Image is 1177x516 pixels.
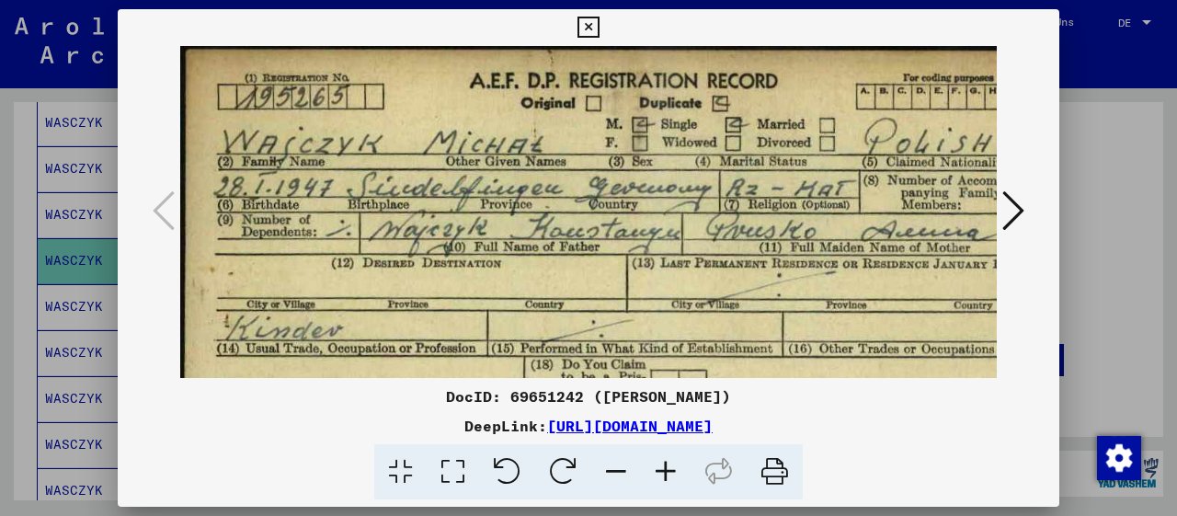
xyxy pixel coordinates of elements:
[118,385,1059,407] div: DocID: 69651242 ([PERSON_NAME])
[547,417,713,435] a: [URL][DOMAIN_NAME]
[1096,435,1140,479] div: Zustimmung ändern
[1097,436,1141,480] img: Zustimmung ändern
[118,415,1059,437] div: DeepLink:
